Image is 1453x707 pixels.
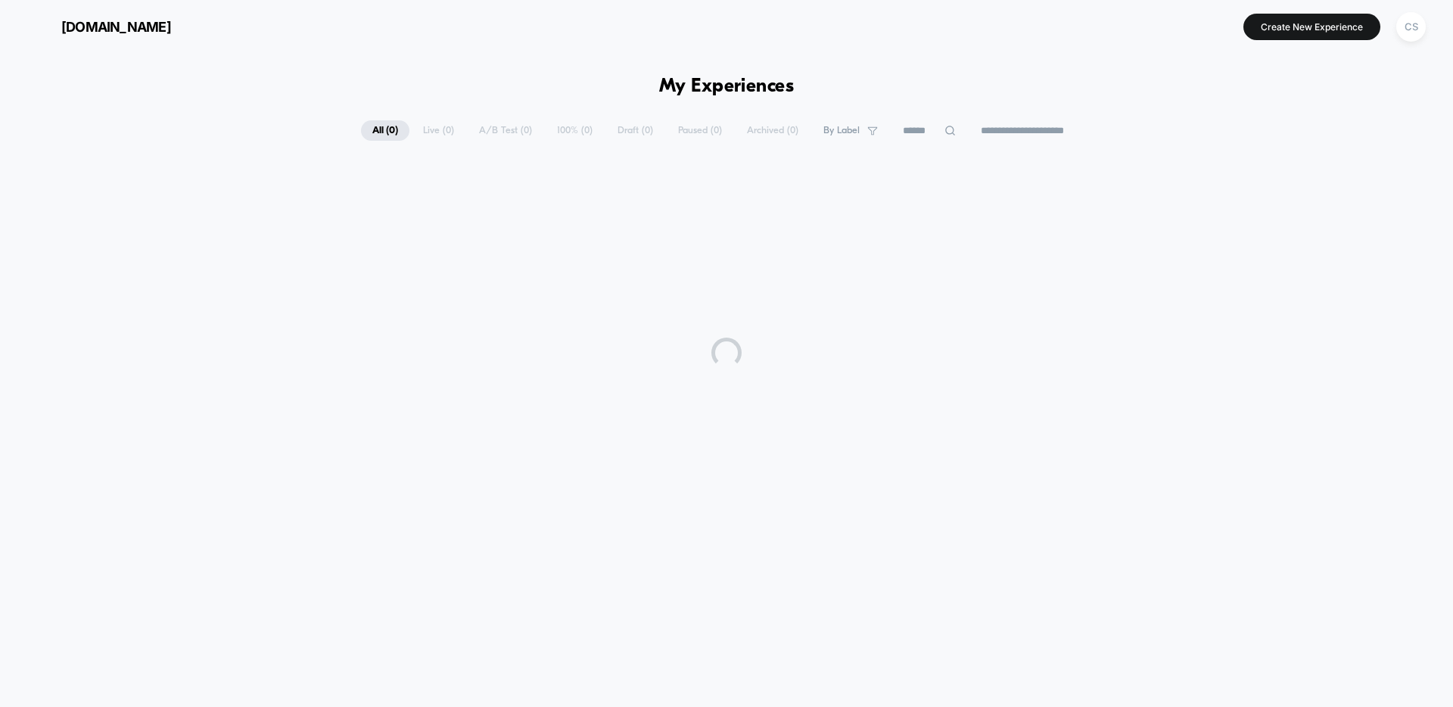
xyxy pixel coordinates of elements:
h1: My Experiences [659,76,795,98]
span: [DOMAIN_NAME] [61,19,171,35]
span: By Label [823,125,860,136]
span: All ( 0 ) [361,120,409,141]
button: Create New Experience [1243,14,1380,40]
button: [DOMAIN_NAME] [23,14,176,39]
button: CS [1392,11,1430,42]
div: CS [1396,12,1426,42]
